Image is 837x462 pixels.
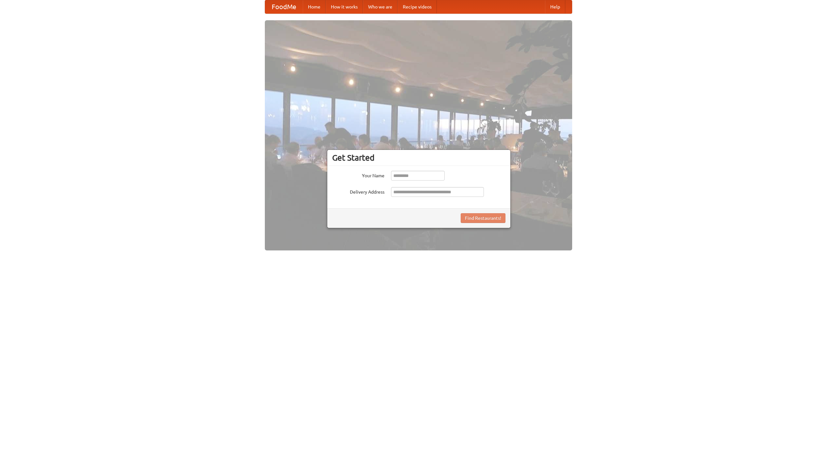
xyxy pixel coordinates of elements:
a: Who we are [363,0,398,13]
a: How it works [326,0,363,13]
label: Delivery Address [332,187,384,195]
a: FoodMe [265,0,303,13]
button: Find Restaurants! [461,213,505,223]
label: Your Name [332,171,384,179]
h3: Get Started [332,153,505,163]
a: Recipe videos [398,0,437,13]
a: Home [303,0,326,13]
a: Help [545,0,565,13]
